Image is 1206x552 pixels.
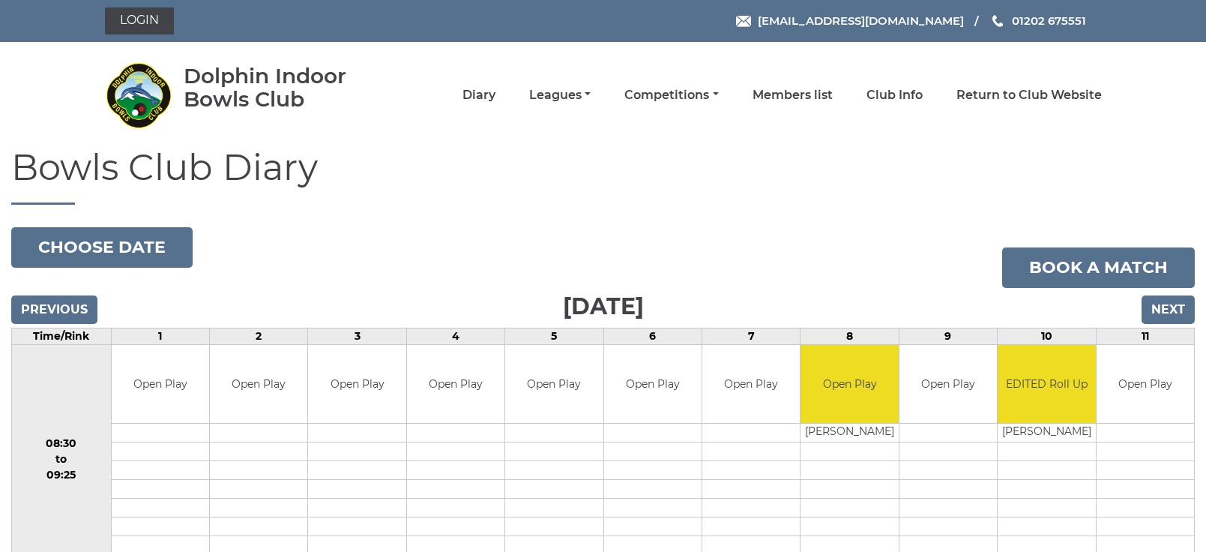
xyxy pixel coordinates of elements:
[111,328,209,344] td: 1
[753,87,833,103] a: Members list
[801,424,898,442] td: [PERSON_NAME]
[407,345,504,424] td: Open Play
[702,345,800,424] td: Open Play
[11,148,1195,205] h1: Bowls Club Diary
[406,328,504,344] td: 4
[998,345,1095,424] td: EDITED Roll Up
[998,328,1096,344] td: 10
[604,345,702,424] td: Open Play
[992,15,1003,27] img: Phone us
[462,87,495,103] a: Diary
[1142,295,1195,324] input: Next
[801,345,898,424] td: Open Play
[529,87,591,103] a: Leagues
[308,328,406,344] td: 3
[308,345,405,424] td: Open Play
[11,227,193,268] button: Choose date
[11,295,97,324] input: Previous
[736,16,751,27] img: Email
[1012,13,1086,28] span: 01202 675551
[801,328,899,344] td: 8
[210,328,308,344] td: 2
[758,13,964,28] span: [EMAIL_ADDRESS][DOMAIN_NAME]
[12,328,112,344] td: Time/Rink
[210,345,307,424] td: Open Play
[990,12,1086,29] a: Phone us 01202 675551
[624,87,718,103] a: Competitions
[505,328,603,344] td: 5
[105,61,172,129] img: Dolphin Indoor Bowls Club
[899,345,997,424] td: Open Play
[899,328,997,344] td: 9
[736,12,964,29] a: Email [EMAIL_ADDRESS][DOMAIN_NAME]
[998,424,1095,442] td: [PERSON_NAME]
[184,64,390,111] div: Dolphin Indoor Bowls Club
[505,345,603,424] td: Open Play
[956,87,1102,103] a: Return to Club Website
[1002,247,1195,288] a: Book a match
[105,7,174,34] a: Login
[1097,345,1194,424] td: Open Play
[112,345,209,424] td: Open Play
[603,328,702,344] td: 6
[1096,328,1194,344] td: 11
[866,87,923,103] a: Club Info
[702,328,801,344] td: 7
